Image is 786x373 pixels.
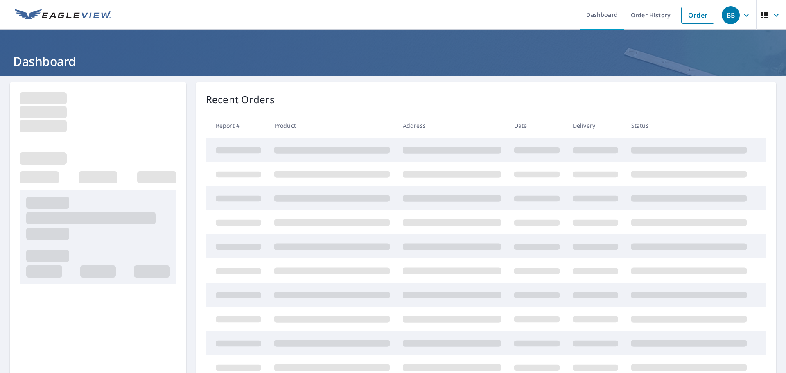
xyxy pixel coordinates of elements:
[206,92,275,107] p: Recent Orders
[722,6,740,24] div: BB
[10,53,776,70] h1: Dashboard
[625,113,753,138] th: Status
[566,113,625,138] th: Delivery
[206,113,268,138] th: Report #
[508,113,566,138] th: Date
[681,7,714,24] a: Order
[268,113,396,138] th: Product
[15,9,111,21] img: EV Logo
[396,113,508,138] th: Address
